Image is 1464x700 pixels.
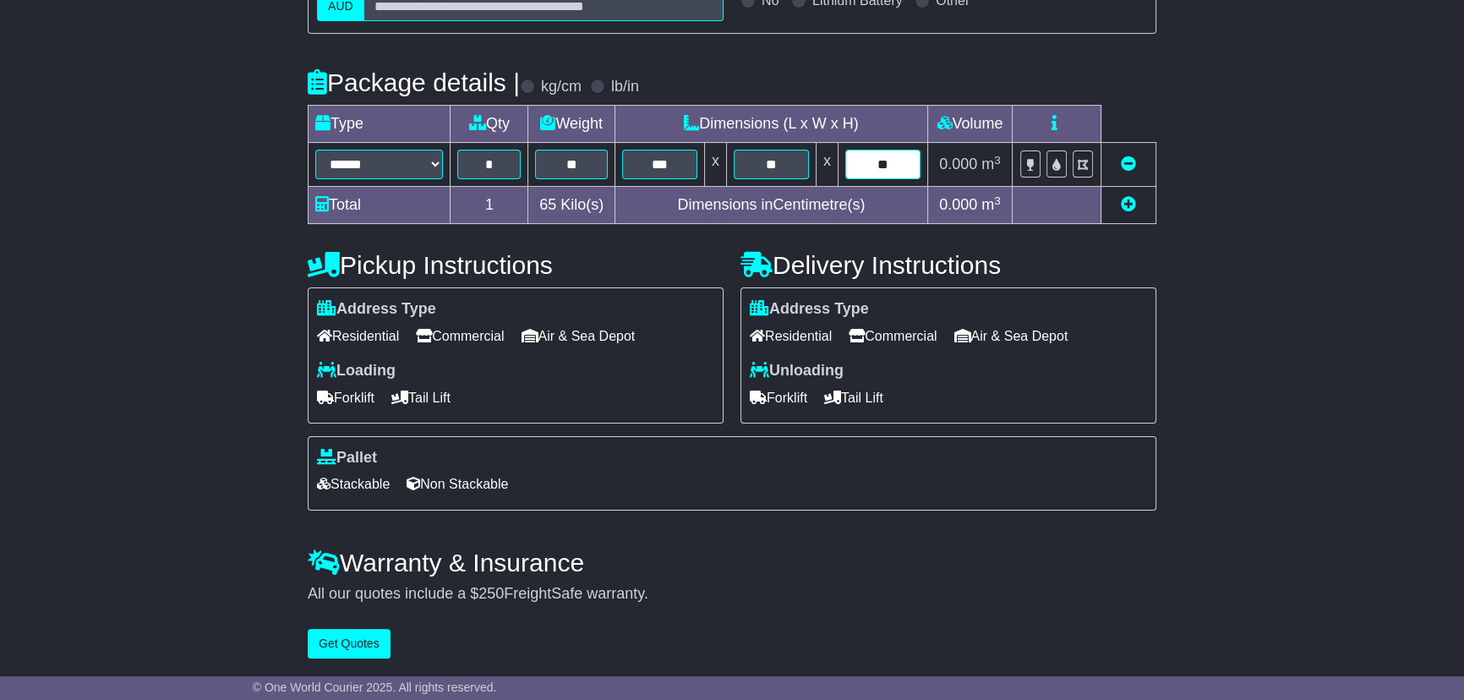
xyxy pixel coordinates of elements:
[528,187,615,224] td: Kilo(s)
[939,196,977,213] span: 0.000
[750,323,832,349] span: Residential
[981,156,1001,172] span: m
[309,106,451,143] td: Type
[1121,156,1136,172] a: Remove this item
[253,681,497,694] span: © One World Courier 2025. All rights reserved.
[317,385,374,411] span: Forklift
[308,549,1156,577] h4: Warranty & Insurance
[994,194,1001,207] sup: 3
[1121,196,1136,213] a: Add new item
[317,471,390,497] span: Stackable
[317,300,436,319] label: Address Type
[407,471,508,497] span: Non Stackable
[539,196,556,213] span: 65
[611,78,639,96] label: lb/in
[309,187,451,224] td: Total
[522,323,636,349] span: Air & Sea Depot
[317,323,399,349] span: Residential
[704,143,726,187] td: x
[308,629,391,659] button: Get Quotes
[824,385,883,411] span: Tail Lift
[816,143,838,187] td: x
[308,68,520,96] h4: Package details |
[451,187,528,224] td: 1
[541,78,582,96] label: kg/cm
[954,323,1068,349] span: Air & Sea Depot
[740,251,1156,279] h4: Delivery Instructions
[615,106,927,143] td: Dimensions (L x W x H)
[308,251,724,279] h4: Pickup Instructions
[849,323,937,349] span: Commercial
[981,196,1001,213] span: m
[308,585,1156,604] div: All our quotes include a $ FreightSafe warranty.
[927,106,1012,143] td: Volume
[416,323,504,349] span: Commercial
[317,362,396,380] label: Loading
[994,154,1001,167] sup: 3
[750,300,869,319] label: Address Type
[317,449,377,468] label: Pallet
[391,385,451,411] span: Tail Lift
[939,156,977,172] span: 0.000
[750,362,844,380] label: Unloading
[478,585,504,602] span: 250
[615,187,927,224] td: Dimensions in Centimetre(s)
[528,106,615,143] td: Weight
[750,385,807,411] span: Forklift
[451,106,528,143] td: Qty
